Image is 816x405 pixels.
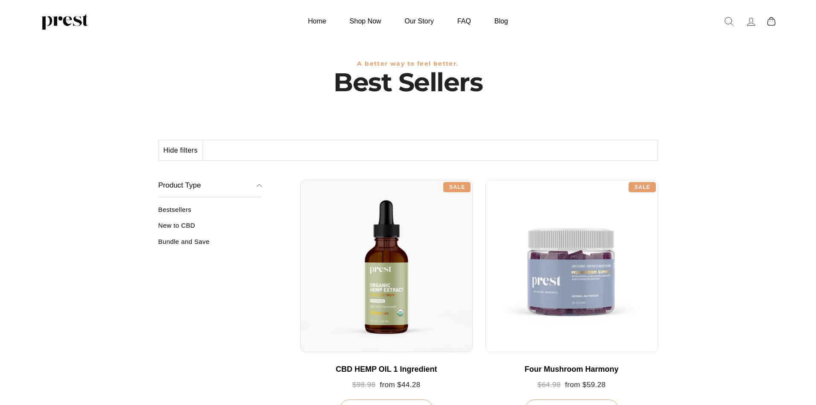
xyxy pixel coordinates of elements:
span: $98.98 [352,381,375,389]
h3: A better way to feel better. [158,60,658,67]
img: PREST ORGANICS [41,13,88,30]
div: Sale [629,182,656,192]
a: New to CBD [158,222,262,236]
a: Shop Now [339,13,392,29]
a: Bestsellers [158,206,262,220]
div: CBD HEMP OIL 1 Ingredient [309,365,464,374]
button: Hide filters [159,140,203,161]
a: Bundle and Save [158,238,262,252]
div: from $44.28 [309,381,464,390]
button: Product Type [158,174,262,197]
span: $64.98 [538,381,561,389]
a: Home [297,13,337,29]
div: from $59.28 [494,381,649,390]
a: Blog [484,13,519,29]
div: Sale [443,182,471,192]
a: Our Story [394,13,445,29]
div: Four Mushroom Harmony [494,365,649,374]
h1: Best Sellers [158,67,658,97]
a: FAQ [447,13,482,29]
ul: Primary [297,13,518,29]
